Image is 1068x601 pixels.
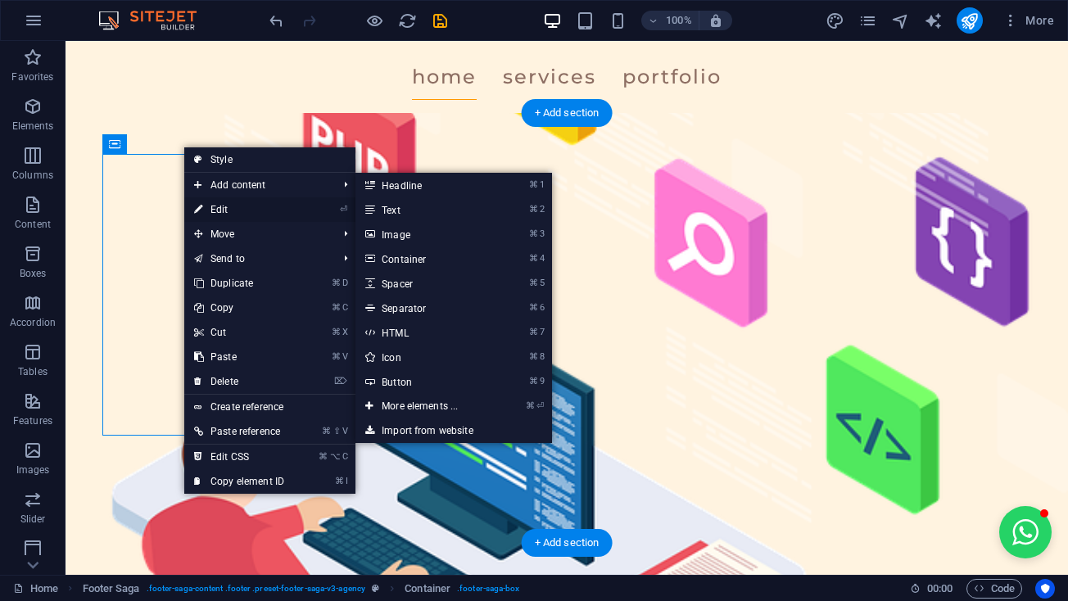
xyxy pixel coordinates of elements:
[891,11,910,30] i: Navigator
[666,11,692,30] h6: 100%
[924,11,943,30] i: AI Writer
[342,302,347,313] i: C
[355,197,491,222] a: ⌘2Text
[540,327,544,337] i: 7
[529,376,538,386] i: ⌘
[529,253,538,264] i: ⌘
[94,11,217,30] img: Editor Logo
[540,253,544,264] i: 4
[266,11,286,30] button: undo
[342,327,347,337] i: X
[184,147,355,172] a: Style
[891,11,911,30] button: navigator
[16,463,50,477] p: Images
[522,99,613,127] div: + Add section
[332,278,341,288] i: ⌘
[184,173,331,197] span: Add content
[20,513,46,526] p: Slider
[340,204,347,215] i: ⏎
[540,376,544,386] i: 9
[184,296,294,320] a: ⌘CCopy
[540,351,544,362] i: 8
[927,579,953,599] span: 00 00
[355,369,491,394] a: ⌘9Button
[910,579,953,599] h6: Session time
[184,222,331,246] span: Move
[355,222,491,246] a: ⌘3Image
[13,414,52,427] p: Features
[319,451,328,462] i: ⌘
[355,345,491,369] a: ⌘8Icon
[267,11,286,30] i: Undo: Delete elements (Ctrl+Z)
[826,11,845,30] button: design
[355,173,491,197] a: ⌘1Headline
[397,11,417,30] button: reload
[430,11,450,30] button: save
[966,579,1022,599] button: Code
[184,419,294,444] a: ⌘⇧VPaste reference
[11,70,53,84] p: Favorites
[184,246,331,271] a: Send to
[540,302,544,313] i: 6
[330,451,341,462] i: ⌥
[457,579,520,599] span: . footer-saga-box
[184,271,294,296] a: ⌘DDuplicate
[355,246,491,271] a: ⌘4Container
[355,394,491,418] a: ⌘⏎More elements ...
[184,369,294,394] a: ⌦Delete
[529,327,538,337] i: ⌘
[332,302,341,313] i: ⌘
[332,351,341,362] i: ⌘
[83,579,520,599] nav: breadcrumb
[957,7,983,34] button: publish
[12,120,54,133] p: Elements
[540,278,544,288] i: 5
[405,579,450,599] span: Click to select. Double-click to edit
[372,584,379,593] i: This element is a customizable preset
[540,204,544,215] i: 2
[15,218,51,231] p: Content
[529,179,538,190] i: ⌘
[858,11,877,30] i: Pages (Ctrl+Alt+S)
[184,445,294,469] a: ⌘⌥CEdit CSS
[431,11,450,30] i: Save (Ctrl+S)
[355,296,491,320] a: ⌘6Separator
[974,579,1015,599] span: Code
[536,400,544,411] i: ⏎
[333,426,341,436] i: ⇧
[540,228,544,239] i: 3
[939,582,941,594] span: :
[184,197,294,222] a: ⏎Edit
[934,465,986,517] button: Open chat window
[10,316,56,329] p: Accordion
[1002,12,1054,29] span: More
[355,320,491,345] a: ⌘7HTML
[708,13,723,28] i: On resize automatically adjust zoom level to fit chosen device.
[184,345,294,369] a: ⌘VPaste
[83,579,140,599] span: Click to select. Double-click to edit
[342,451,347,462] i: C
[322,426,331,436] i: ⌘
[184,395,355,419] a: Create reference
[335,476,344,486] i: ⌘
[641,11,699,30] button: 100%
[522,529,613,557] div: + Add section
[184,320,294,345] a: ⌘XCut
[332,327,341,337] i: ⌘
[346,476,347,486] i: I
[13,579,58,599] a: Click to cancel selection. Double-click to open Pages
[355,418,552,443] a: Import from website
[342,426,347,436] i: V
[18,365,48,378] p: Tables
[924,11,944,30] button: text_generator
[529,228,538,239] i: ⌘
[858,11,878,30] button: pages
[334,376,347,386] i: ⌦
[529,204,538,215] i: ⌘
[147,579,365,599] span: . footer-saga-content .footer .preset-footer-saga-v3-agency
[529,302,538,313] i: ⌘
[342,351,347,362] i: V
[960,11,979,30] i: Publish
[826,11,844,30] i: Design (Ctrl+Alt+Y)
[529,278,538,288] i: ⌘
